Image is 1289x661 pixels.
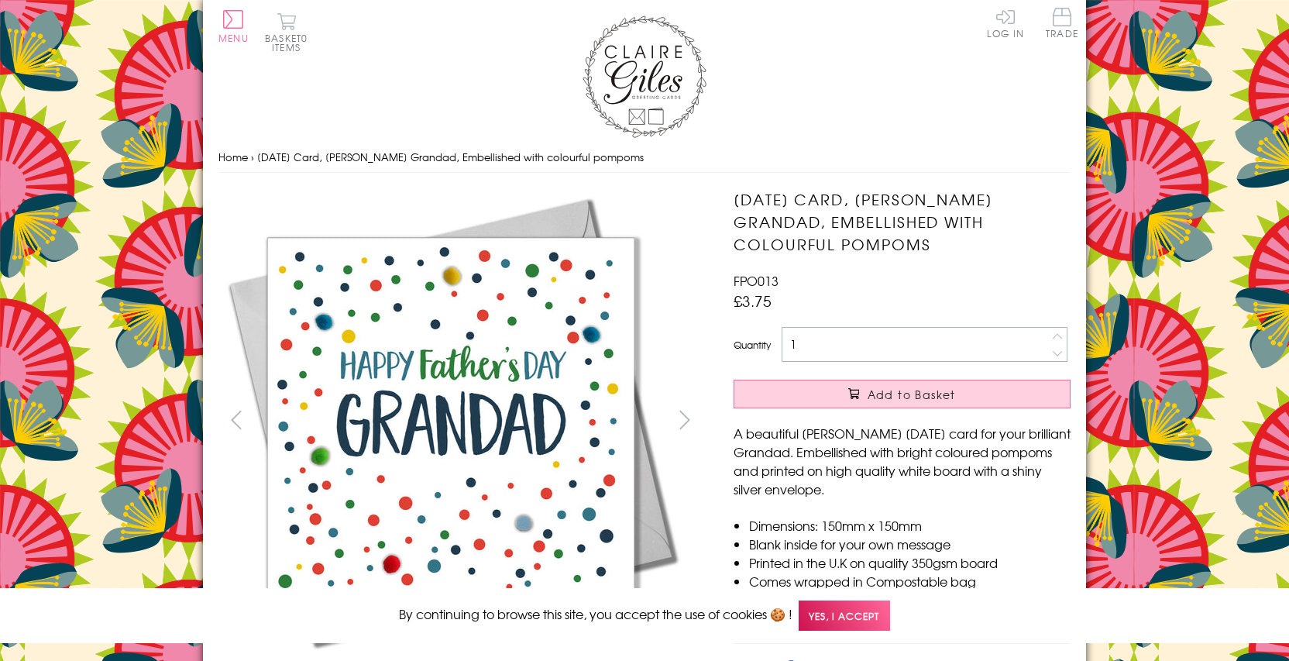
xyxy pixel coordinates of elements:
[272,31,308,54] span: 0 items
[734,424,1071,498] p: A beautiful [PERSON_NAME] [DATE] card for your brilliant Grandad. Embellished with bright coloure...
[749,535,1071,553] li: Blank inside for your own message
[987,8,1024,38] a: Log In
[218,150,248,164] a: Home
[218,188,683,653] img: Father's Day Card, Dotty Grandad, Embellished with colourful pompoms
[1046,8,1078,38] span: Trade
[749,572,1071,590] li: Comes wrapped in Compostable bag
[799,601,890,631] span: Yes, I accept
[868,387,956,402] span: Add to Basket
[749,516,1071,535] li: Dimensions: 150mm x 150mm
[265,12,308,52] button: Basket0 items
[583,15,706,138] img: Claire Giles Greetings Cards
[734,271,779,290] span: FPO013
[749,553,1071,572] li: Printed in the U.K on quality 350gsm board
[734,338,771,352] label: Quantity
[703,188,1167,589] img: Father's Day Card, Dotty Grandad, Embellished with colourful pompoms
[668,402,703,437] button: next
[734,380,1071,408] button: Add to Basket
[251,150,254,164] span: ›
[218,402,253,437] button: prev
[218,10,249,43] button: Menu
[1046,8,1078,41] a: Trade
[218,31,249,45] span: Menu
[257,150,644,164] span: [DATE] Card, [PERSON_NAME] Grandad, Embellished with colourful pompoms
[218,142,1071,174] nav: breadcrumbs
[734,188,1071,255] h1: [DATE] Card, [PERSON_NAME] Grandad, Embellished with colourful pompoms
[734,290,772,312] span: £3.75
